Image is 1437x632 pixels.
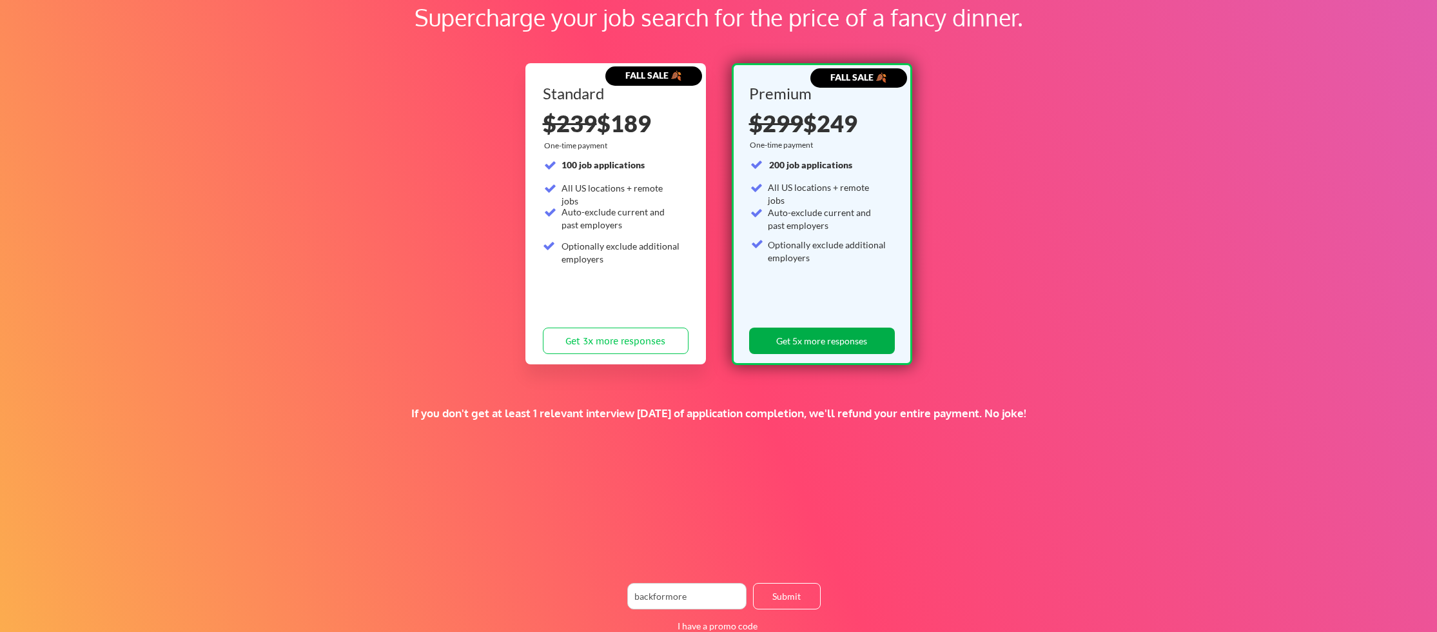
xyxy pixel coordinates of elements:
[543,112,689,135] div: $189
[625,70,681,81] strong: FALL SALE 🍂
[768,181,887,206] div: All US locations + remote jobs
[627,583,747,609] input: Enter your code
[562,159,645,170] strong: 100 job applications
[224,406,1213,420] div: If you don't get at least 1 relevant interview [DATE] of application completion, we'll refund you...
[768,239,887,264] div: Optionally exclude additional employers
[543,86,684,101] div: Standard
[749,109,803,137] s: $299
[562,206,681,231] div: Auto-exclude current and past employers
[769,159,852,170] strong: 200 job applications
[749,328,895,354] button: Get 5x more responses
[750,140,817,150] div: One-time payment
[768,206,887,232] div: Auto-exclude current and past employers
[562,182,681,207] div: All US locations + remote jobs
[753,583,821,609] button: Submit
[544,141,611,151] div: One-time payment
[543,109,597,137] s: $239
[749,112,890,135] div: $249
[830,72,886,83] strong: FALL SALE 🍂
[543,328,689,354] button: Get 3x more responses
[749,86,890,101] div: Premium
[562,240,681,265] div: Optionally exclude additional employers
